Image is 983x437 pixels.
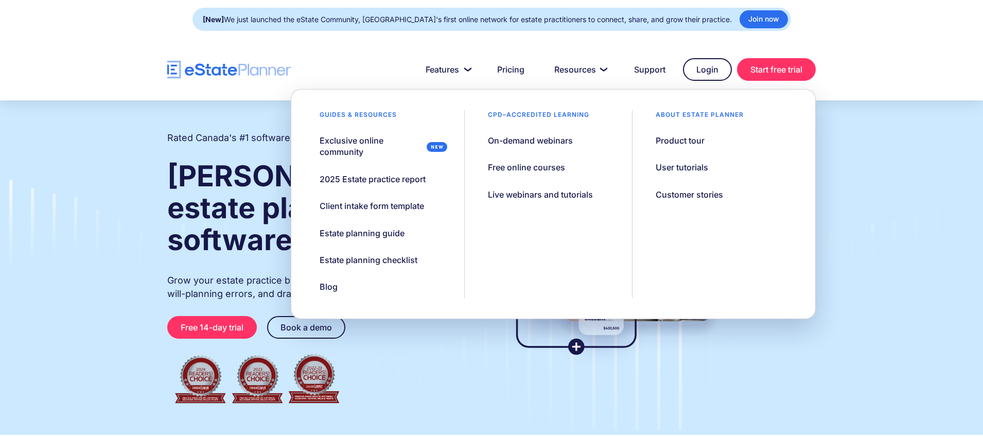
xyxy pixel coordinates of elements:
div: Guides & resources [307,110,410,125]
div: About estate planner [643,110,757,125]
a: Customer stories [643,184,736,205]
a: home [167,61,291,79]
a: Features [413,59,480,80]
div: User tutorials [656,162,708,173]
a: Join now [740,10,788,28]
div: Exclusive online community [320,135,423,158]
a: Support [622,59,678,80]
div: On-demand webinars [488,135,573,146]
div: We just launched the eState Community, [GEOGRAPHIC_DATA]'s first online network for estate practi... [203,12,732,27]
a: Free 14-day trial [167,316,257,339]
a: User tutorials [643,156,721,178]
a: Blog [307,276,350,298]
a: Start free trial [737,58,816,81]
a: Product tour [643,130,717,151]
strong: [New] [203,15,224,24]
div: Blog [320,281,338,292]
a: Resources [542,59,617,80]
a: Free online courses [475,156,578,178]
div: Live webinars and tutorials [488,189,593,200]
h2: Rated Canada's #1 software for estate practitioners [167,131,394,145]
div: Product tour [656,135,705,146]
a: 2025 Estate practice report [307,168,438,190]
p: Grow your estate practice by streamlining client intake, reducing will-planning errors, and draft... [167,274,472,301]
div: Estate planning checklist [320,254,417,266]
a: On-demand webinars [475,130,586,151]
a: Client intake form template [307,195,437,217]
a: Login [683,58,732,81]
div: Free online courses [488,162,565,173]
a: Live webinars and tutorials [475,184,606,205]
div: Customer stories [656,189,723,200]
a: Estate planning guide [307,222,417,244]
a: Estate planning checklist [307,249,430,271]
a: Pricing [485,59,537,80]
strong: [PERSON_NAME] and estate planning software [167,159,470,257]
div: Client intake form template [320,200,424,212]
div: 2025 Estate practice report [320,173,426,185]
a: Exclusive online community [307,130,453,163]
div: Estate planning guide [320,228,405,239]
a: Book a demo [267,316,345,339]
div: CPD–accredited learning [475,110,602,125]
